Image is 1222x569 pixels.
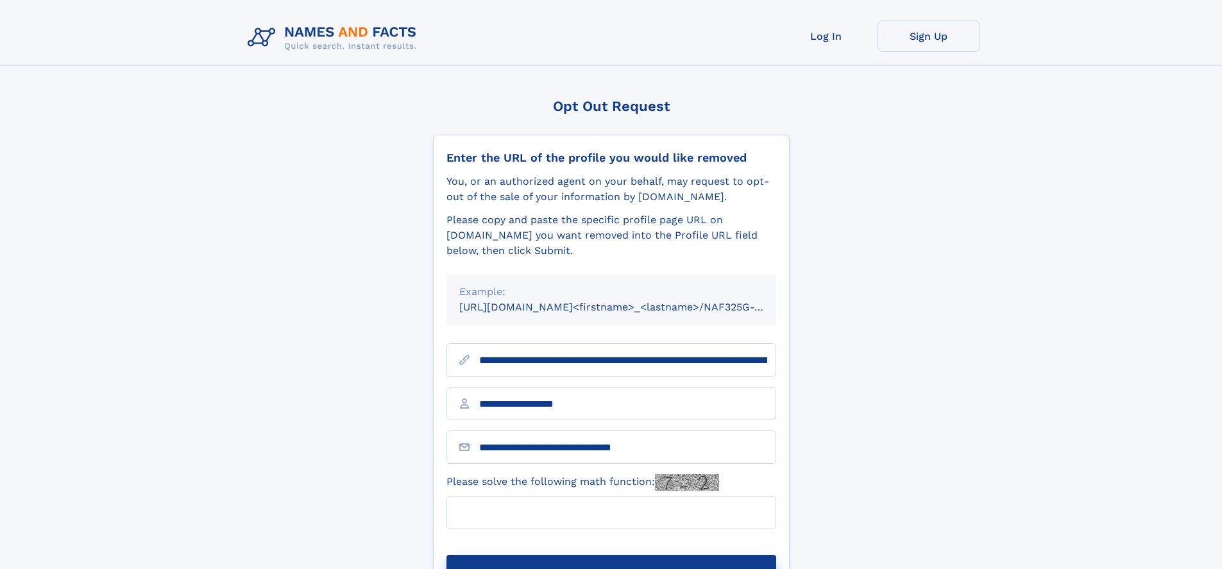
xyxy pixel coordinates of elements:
div: Example: [459,284,763,300]
div: Please copy and paste the specific profile page URL on [DOMAIN_NAME] you want removed into the Pr... [446,212,776,259]
a: Sign Up [878,21,980,52]
a: Log In [775,21,878,52]
div: Enter the URL of the profile you would like removed [446,151,776,165]
div: You, or an authorized agent on your behalf, may request to opt-out of the sale of your informatio... [446,174,776,205]
img: Logo Names and Facts [242,21,427,55]
div: Opt Out Request [433,98,790,114]
small: [URL][DOMAIN_NAME]<firstname>_<lastname>/NAF325G-xxxxxxxx [459,301,801,313]
label: Please solve the following math function: [446,474,719,491]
